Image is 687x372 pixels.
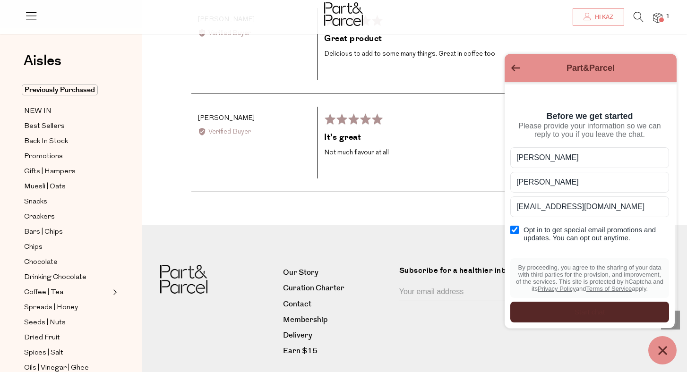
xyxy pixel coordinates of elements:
[24,272,86,283] span: Drinking Chocolate
[24,196,110,208] a: Snacks
[24,181,110,193] a: Muesli | Oats
[24,287,63,298] span: Coffee | Tea
[24,242,43,253] span: Chips
[502,54,679,364] inbox-online-store-chat: Shopify online store chat
[663,12,672,21] span: 1
[324,33,583,45] h2: Great product
[283,329,392,342] a: Delivery
[24,347,110,359] a: Spices | Salt
[24,54,61,77] a: Aisles
[324,132,583,144] h2: It’s great
[24,106,52,117] span: NEW IN
[24,302,110,313] a: Spreads | Honey
[24,166,110,178] a: Gifts | Hampers
[24,226,110,238] a: Bars | Chips
[24,317,110,329] a: Seeds | Nuts
[283,345,392,357] a: Earn $15
[24,85,110,96] a: Previously Purchased
[160,265,207,294] img: Part&Parcel
[24,136,68,147] span: Back In Stock
[24,121,65,132] span: Best Sellers
[653,13,662,23] a: 1
[283,282,392,295] a: Curation Charter
[24,105,110,117] a: NEW IN
[283,266,392,279] a: Our Story
[399,283,516,301] input: Your email address
[399,265,522,283] label: Subscribe for a healthier inbox
[573,8,624,25] a: Hi kaz
[24,211,110,223] a: Crackers
[24,151,63,162] span: Promotions
[22,85,98,95] span: Previously Purchased
[24,287,110,298] a: Coffee | Tea
[24,135,110,147] a: Back In Stock
[24,196,47,208] span: Snacks
[24,257,58,268] span: Chocolate
[24,317,66,329] span: Seeds | Nuts
[198,127,310,137] div: Verified Buyer
[24,120,110,132] a: Best Sellers
[198,115,255,122] span: [PERSON_NAME]
[24,256,110,268] a: Chocolate
[24,166,76,178] span: Gifts | Hampers
[24,211,55,223] span: Crackers
[24,302,78,313] span: Spreads | Honey
[111,287,117,298] button: Expand/Collapse Coffee | Tea
[24,347,63,359] span: Spices | Salt
[24,271,110,283] a: Drinking Chocolate
[593,13,613,21] span: Hi kaz
[24,227,63,238] span: Bars | Chips
[283,313,392,326] a: Membership
[24,332,60,344] span: Dried Fruit
[24,181,66,193] span: Muesli | Oats
[24,151,110,162] a: Promotions
[24,51,61,71] span: Aisles
[324,2,363,26] img: Part&Parcel
[24,332,110,344] a: Dried Fruit
[24,241,110,253] a: Chips
[324,147,583,159] p: Not much flavour at all
[324,49,583,60] p: Delicious to add to some many things. Great in coffee too
[283,298,392,311] a: Contact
